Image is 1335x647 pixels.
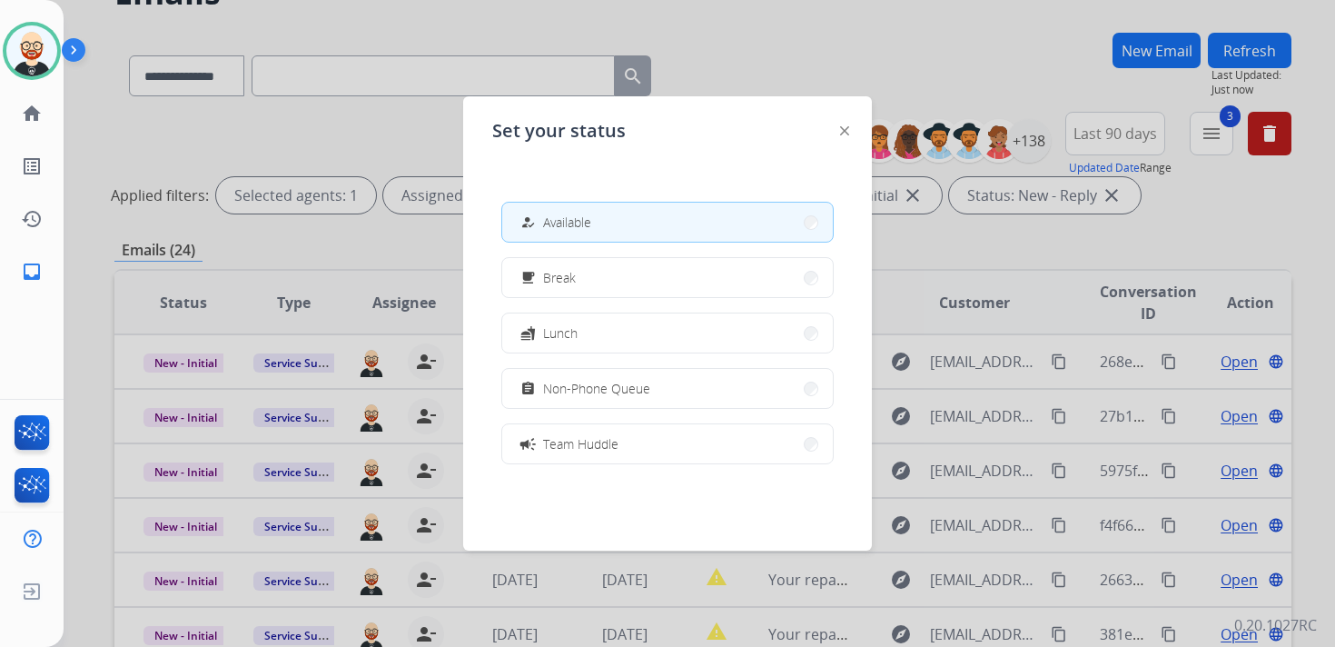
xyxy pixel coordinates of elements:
[520,325,536,341] mat-icon: fastfood
[520,270,536,285] mat-icon: free_breakfast
[6,25,57,76] img: avatar
[21,261,43,283] mat-icon: inbox
[519,434,537,453] mat-icon: campaign
[543,268,576,287] span: Break
[502,258,833,297] button: Break
[543,323,578,343] span: Lunch
[520,214,536,230] mat-icon: how_to_reg
[492,118,626,144] span: Set your status
[543,379,650,398] span: Non-Phone Queue
[21,103,43,124] mat-icon: home
[502,369,833,408] button: Non-Phone Queue
[543,434,618,453] span: Team Huddle
[502,314,833,353] button: Lunch
[502,203,833,242] button: Available
[21,155,43,177] mat-icon: list_alt
[1234,614,1317,636] p: 0.20.1027RC
[502,424,833,463] button: Team Huddle
[840,126,849,135] img: close-button
[21,208,43,230] mat-icon: history
[520,381,536,396] mat-icon: assignment
[543,213,591,232] span: Available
